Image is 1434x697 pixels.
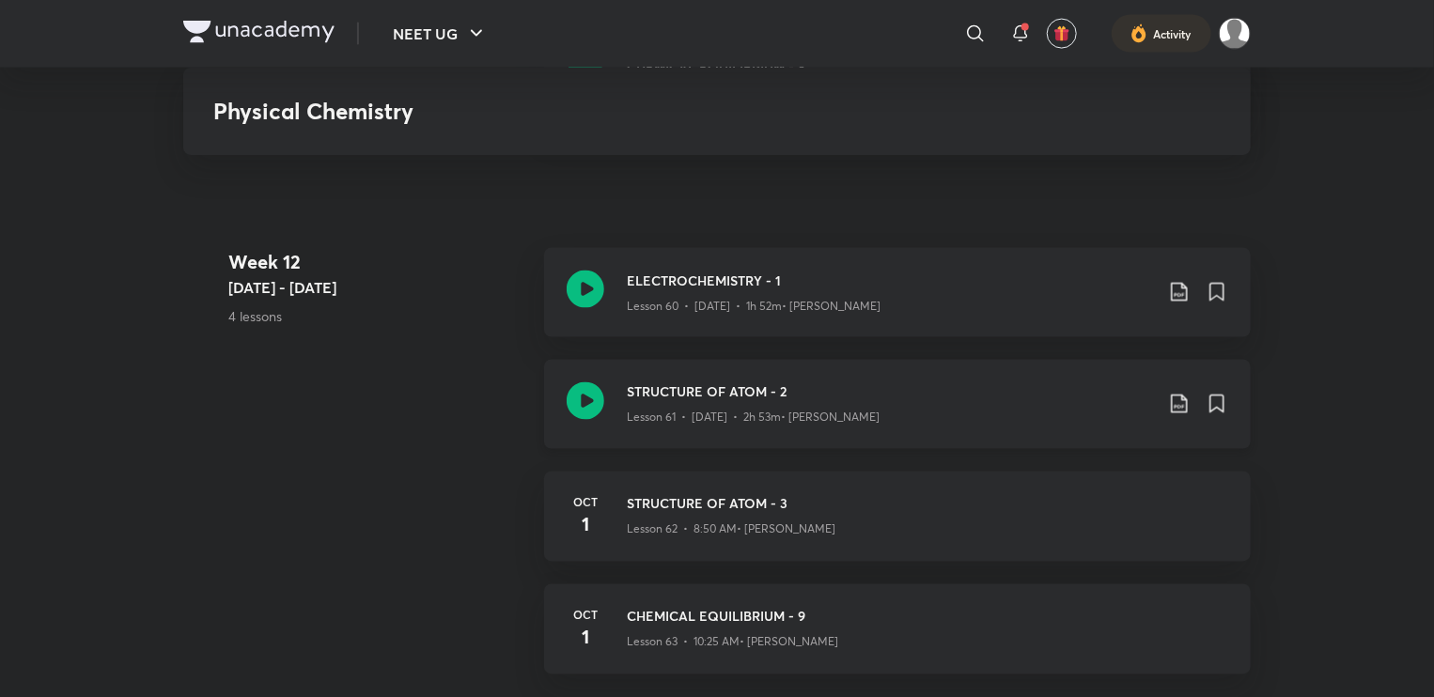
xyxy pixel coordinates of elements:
[213,98,949,125] h3: Physical Chemistry
[567,494,604,511] h6: Oct
[382,15,499,53] button: NEET UG
[567,511,604,539] h4: 1
[627,521,835,538] p: Lesson 62 • 8:50 AM • [PERSON_NAME]
[544,360,1251,472] a: STRUCTURE OF ATOM - 2Lesson 61 • [DATE] • 2h 53m• [PERSON_NAME]
[544,248,1251,360] a: ELECTROCHEMISTRY - 1Lesson 60 • [DATE] • 1h 52m• [PERSON_NAME]
[228,276,529,299] h5: [DATE] - [DATE]
[627,410,880,426] p: Lesson 61 • [DATE] • 2h 53m • [PERSON_NAME]
[228,306,529,326] p: 4 lessons
[1047,19,1077,49] button: avatar
[1053,25,1070,42] img: avatar
[567,624,604,652] h4: 1
[544,472,1251,584] a: Oct1STRUCTURE OF ATOM - 3Lesson 62 • 8:50 AM• [PERSON_NAME]
[627,494,1228,514] h3: STRUCTURE OF ATOM - 3
[228,248,529,276] h4: Week 12
[183,21,335,43] img: Company Logo
[1219,18,1251,50] img: Aman raj
[627,634,838,651] p: Lesson 63 • 10:25 AM • [PERSON_NAME]
[627,271,1153,290] h3: ELECTROCHEMISTRY - 1
[627,298,881,315] p: Lesson 60 • [DATE] • 1h 52m • [PERSON_NAME]
[627,382,1153,402] h3: STRUCTURE OF ATOM - 2
[544,584,1251,697] a: Oct1CHEMICAL EQUILIBRIUM - 9Lesson 63 • 10:25 AM• [PERSON_NAME]
[627,607,1228,627] h3: CHEMICAL EQUILIBRIUM - 9
[1130,23,1147,45] img: activity
[567,607,604,624] h6: Oct
[183,21,335,48] a: Company Logo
